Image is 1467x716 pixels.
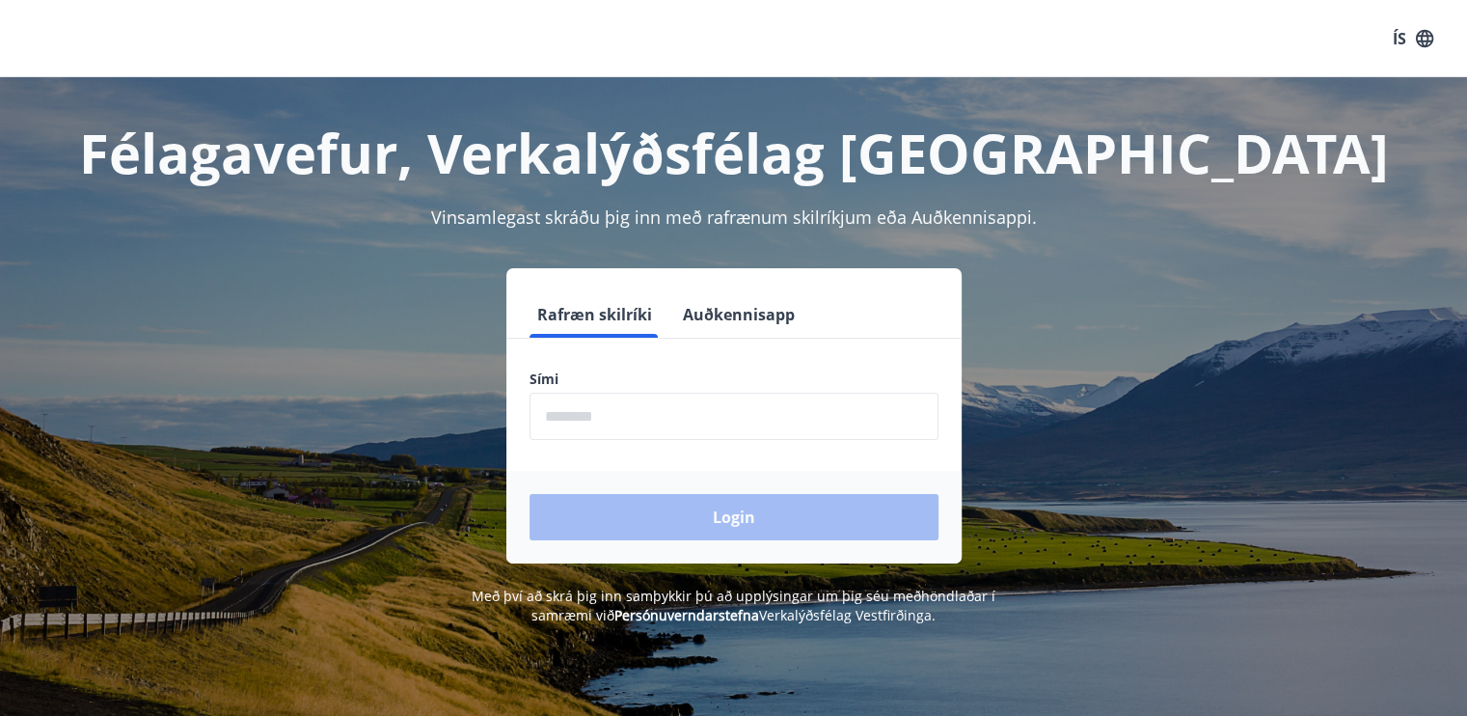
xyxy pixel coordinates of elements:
[472,587,995,624] span: Með því að skrá þig inn samþykkir þú að upplýsingar um þig séu meðhöndlaðar í samræmi við Verkalý...
[530,291,660,338] button: Rafræn skilríki
[431,206,1037,229] span: Vinsamlegast skráðu þig inn með rafrænum skilríkjum eða Auðkennisappi.
[530,370,938,389] label: Sími
[63,116,1405,189] h1: Félagavefur, Verkalýðsfélag [GEOGRAPHIC_DATA]
[1382,21,1444,56] button: ÍS
[614,606,759,624] a: Persónuverndarstefna
[675,291,802,338] button: Auðkennisapp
